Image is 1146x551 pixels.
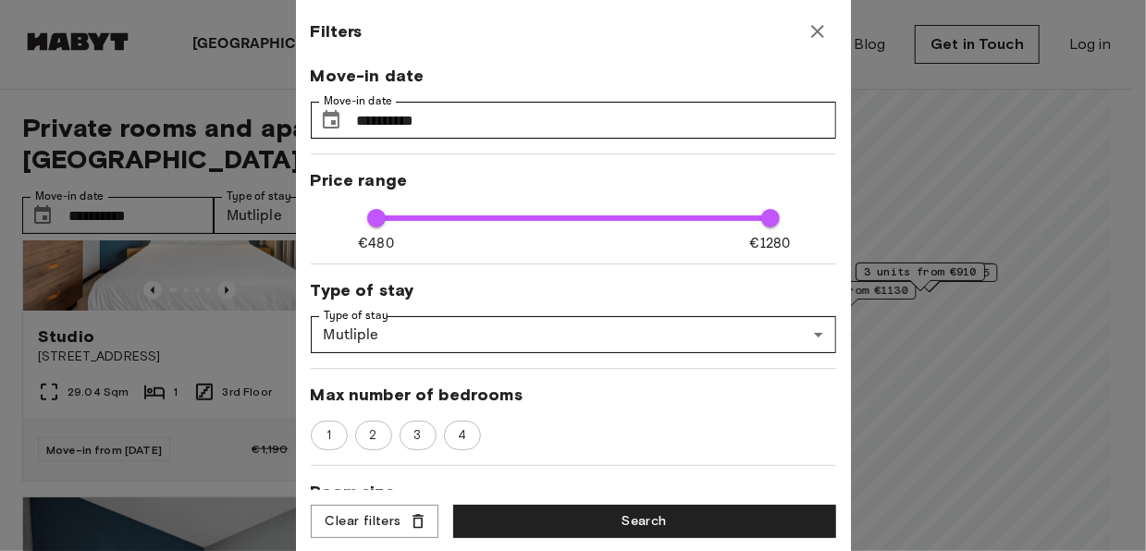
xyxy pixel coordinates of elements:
[403,426,431,445] span: 3
[311,169,836,191] span: Price range
[311,279,836,301] span: Type of stay
[448,426,476,445] span: 4
[311,316,836,353] div: Mutliple
[444,421,481,450] div: 4
[311,20,363,43] span: Filters
[453,505,836,539] button: Search
[358,234,394,253] span: €480
[355,421,392,450] div: 2
[316,426,341,445] span: 1
[324,308,388,324] label: Type of stay
[311,384,836,406] span: Max number of bedrooms
[311,421,348,450] div: 1
[311,481,836,503] span: Room size
[313,102,350,139] button: Choose date, selected date is 1 Oct 2025
[311,505,438,539] button: Clear filters
[311,65,836,87] span: Move-in date
[359,426,387,445] span: 2
[324,93,392,109] label: Move-in date
[750,234,791,253] span: €1280
[400,421,437,450] div: 3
